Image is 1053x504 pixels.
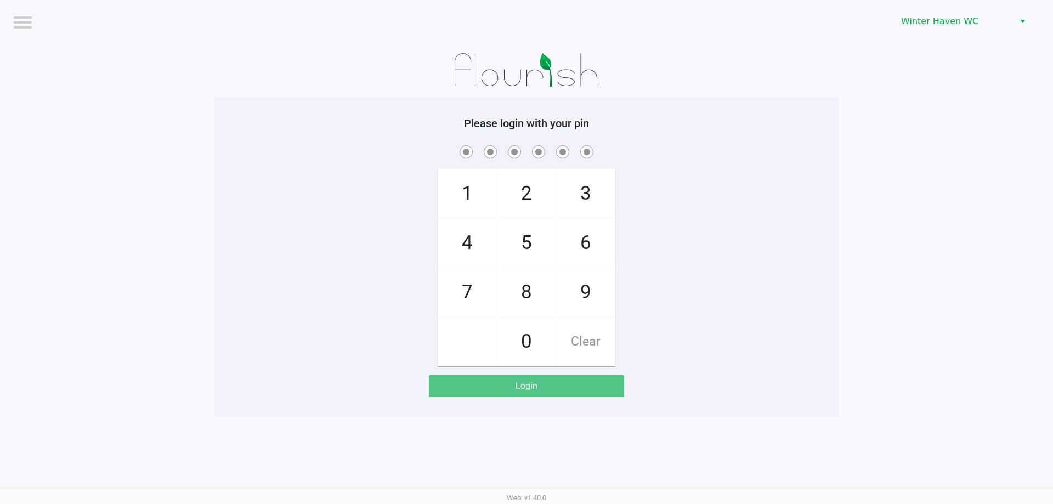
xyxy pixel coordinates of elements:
button: Select [1015,12,1031,31]
span: Web: v1.40.0 [507,494,546,502]
span: 9 [557,268,615,316]
span: 8 [497,268,556,316]
span: 1 [438,169,496,218]
span: 5 [497,219,556,267]
span: 4 [438,219,496,267]
span: 6 [557,219,615,267]
span: 3 [557,169,615,218]
span: Winter Haven WC [901,15,1008,28]
h5: Please login with your pin [222,117,831,130]
span: 0 [497,318,556,366]
span: Clear [557,318,615,366]
span: 2 [497,169,556,218]
span: 7 [438,268,496,316]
